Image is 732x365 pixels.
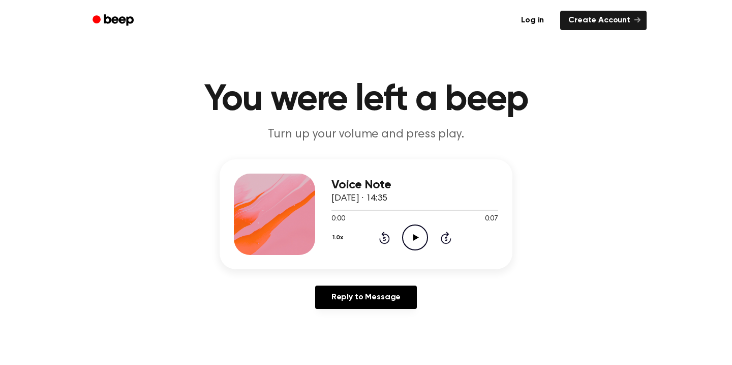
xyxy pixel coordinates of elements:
[560,11,647,30] a: Create Account
[171,126,561,143] p: Turn up your volume and press play.
[331,229,347,246] button: 1.0x
[331,214,345,224] span: 0:00
[331,194,387,203] span: [DATE] · 14:35
[315,286,417,309] a: Reply to Message
[85,11,143,31] a: Beep
[511,9,554,32] a: Log in
[106,81,626,118] h1: You were left a beep
[331,178,498,192] h3: Voice Note
[485,214,498,224] span: 0:07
